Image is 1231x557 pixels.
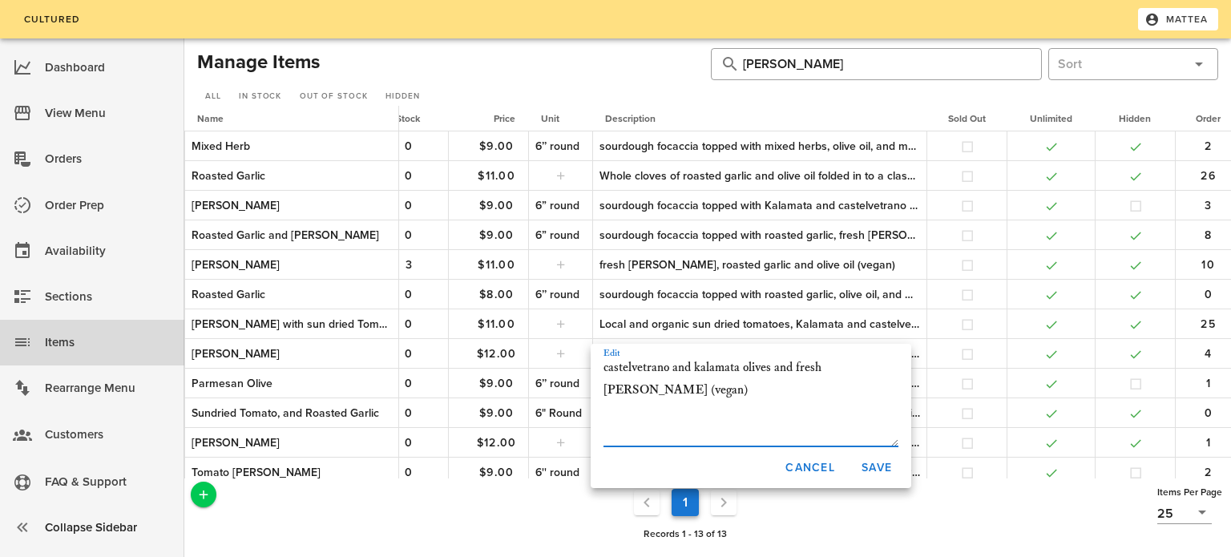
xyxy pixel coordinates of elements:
[470,428,522,457] button: $12.00
[599,286,920,303] div: sourdough focaccia topped with roasted garlic, olive oil, and Maldon sea salt—perfect for two peo...
[470,377,522,390] span: $9.00
[470,309,522,338] button: $11.00
[948,113,986,124] span: Sold Out
[385,91,419,101] span: Hidden
[383,309,434,338] button: 0
[292,89,374,105] a: Out of Stock
[383,428,434,457] button: 0
[383,369,434,398] button: 0
[383,436,434,450] span: 0
[535,138,586,155] div: 6’’ round
[861,461,892,474] span: Save
[541,113,559,124] span: Unit
[470,228,522,242] span: $9.00
[383,191,434,220] button: 0
[383,139,434,153] span: 0
[470,288,522,301] span: $8.00
[1157,507,1173,521] div: 25
[192,405,392,422] div: Sundried Tomato, and Roasted Garlic
[192,316,392,333] div: [PERSON_NAME] with sun dried Tomato
[191,482,216,507] button: Add a New Record
[192,464,392,481] div: Tomato [PERSON_NAME]
[535,286,586,303] div: 6’’ round
[926,106,1007,131] th: Sold Out
[383,228,434,242] span: 0
[535,227,586,244] div: 6” round
[368,106,448,131] th: Stock
[605,113,656,124] span: Description
[592,106,926,131] th: Description
[383,199,434,212] span: 0
[22,14,80,25] span: Cultured
[192,345,392,362] div: [PERSON_NAME]
[599,227,920,244] div: sourdough focaccia topped with roasted garlic, fresh [PERSON_NAME] oil, and Maldon sea salt—perfe...
[377,89,426,105] a: Hidden
[45,54,172,81] div: Dashboard
[535,464,586,481] div: 6'' round
[785,461,835,474] span: Cancel
[45,375,172,402] div: Rearrange Menu
[383,131,434,160] button: 0
[1196,113,1221,124] span: Order
[197,113,224,124] span: Name
[470,317,522,331] span: $11.00
[383,169,434,183] span: 0
[383,220,434,249] button: 0
[1157,486,1222,498] span: Items Per Page
[216,523,1154,544] div: Records 1 - 13 of 13
[535,197,586,214] div: 6” round
[192,197,392,214] div: [PERSON_NAME]
[535,375,586,392] div: 6’’ round
[470,369,522,398] button: $9.00
[603,347,620,359] label: Edit
[1095,106,1175,131] th: Hidden
[383,466,434,479] span: 0
[299,91,368,101] span: Out of Stock
[396,113,420,124] span: Stock
[599,168,920,184] div: Whole cloves of roasted garlic and olive oil folded in to a classic sourdough (vegan)
[848,453,905,482] button: Save
[1058,51,1183,77] input: Sort
[470,339,522,368] button: $12.00
[192,286,392,303] div: Roasted Garlic
[383,250,434,279] button: 3
[470,199,522,212] span: $9.00
[238,91,281,101] span: In Stock
[383,161,434,190] button: 0
[45,422,172,448] div: Customers
[192,256,392,273] div: [PERSON_NAME]
[45,238,172,264] div: Availability
[470,398,522,427] button: $9.00
[535,405,586,422] div: 6" Round
[470,169,522,183] span: $11.00
[192,138,392,155] div: Mixed Herb
[220,485,1151,520] nav: Pagination Navigation
[383,398,434,427] button: 0
[383,339,434,368] button: 0
[470,347,522,361] span: $12.00
[45,192,172,219] div: Order Prep
[1157,503,1212,523] div: 25
[192,375,392,392] div: Parmesan Olive
[1138,8,1218,30] button: Mattea
[1119,113,1151,124] span: Hidden
[383,288,434,301] span: 0
[45,100,172,127] div: View Menu
[192,227,392,244] div: Roasted Garlic and [PERSON_NAME]
[197,89,228,105] a: All
[470,250,522,279] button: $11.00
[470,258,522,272] span: $11.00
[528,106,592,131] th: Unit
[448,106,528,131] th: Price
[599,316,920,333] div: Local and organic sun dried tomatoes, Kalamata and castelvetrano olives, lemon zest, fresh [PERSO...
[45,469,172,495] div: FAQ & Support
[204,91,221,101] span: All
[197,48,320,77] h2: Manage Items
[711,48,1042,80] div: Hit Enter to search
[470,139,522,153] span: $9.00
[599,138,920,155] div: sourdough focaccia topped with mixed herbs, olive oil, and maldon sea salt (vegan)
[383,280,434,309] button: 0
[45,146,172,172] div: Orders
[720,54,740,74] button: prepend icon
[192,168,392,184] div: Roasted Garlic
